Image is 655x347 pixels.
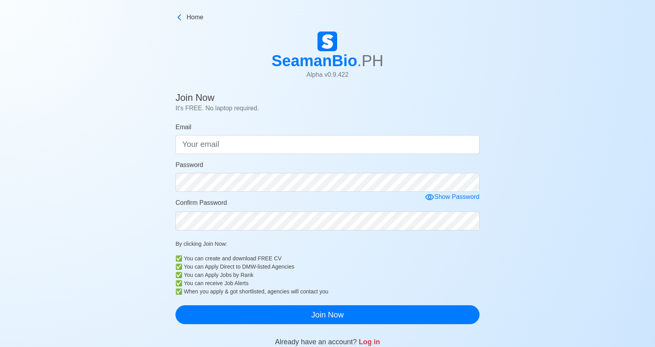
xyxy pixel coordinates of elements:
b: ✅ [175,254,182,263]
input: Your email [175,135,480,154]
h4: Join Now [175,92,480,104]
p: Alpha v 0.9.422 [271,70,384,80]
p: By clicking Join Now: [175,240,480,248]
img: Logo [317,32,337,51]
a: Log in [359,338,380,346]
h1: SeamanBio [271,51,384,70]
b: ✅ [175,279,182,288]
button: Join Now [175,305,480,324]
b: ✅ [175,271,182,279]
span: Confirm Password [175,199,227,206]
div: You can receive Job Alerts [184,279,480,288]
div: Show Password [425,192,480,202]
span: Email [175,124,191,130]
span: .PH [357,52,384,69]
div: You can Apply Direct to DMW-listed Agencies [184,263,480,271]
span: Home [186,13,203,22]
b: ✅ [175,263,182,271]
div: You can create and download FREE CV [184,254,480,263]
a: SeamanBio.PHAlpha v0.9.422 [271,32,384,86]
b: ✅ [175,288,182,296]
span: Password [175,161,203,168]
p: It's FREE. No laptop required. [175,104,480,113]
a: Home [175,13,480,22]
div: When you apply & got shortlisted, agencies will contact you [184,288,480,296]
div: You can Apply Jobs by Rank [184,271,480,279]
